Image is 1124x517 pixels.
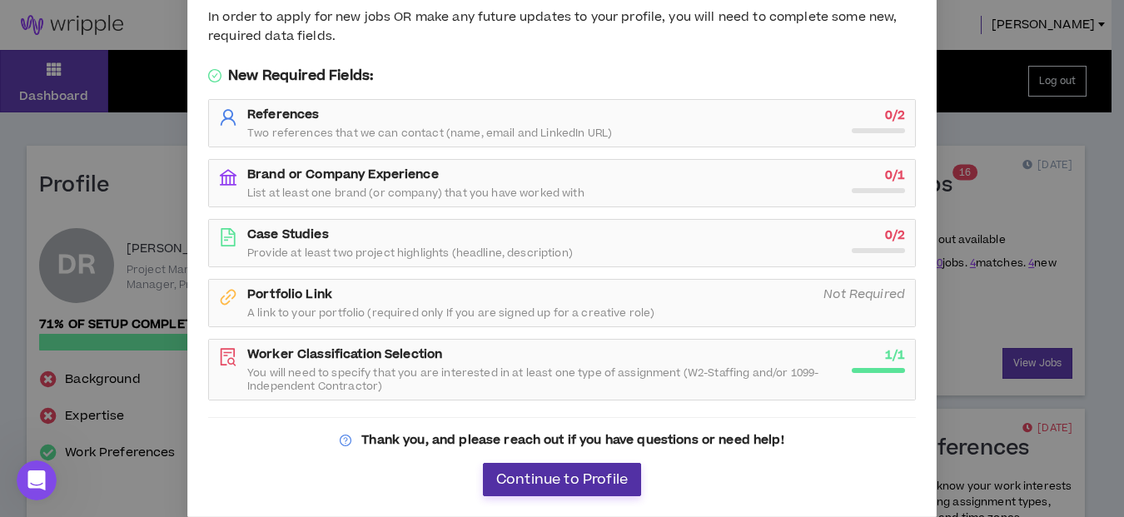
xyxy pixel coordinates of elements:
i: Not Required [823,286,905,303]
strong: 0 / 1 [885,167,905,184]
strong: Worker Classification Selection [247,345,442,363]
strong: Portfolio Link [247,286,332,303]
div: In order to apply for new jobs OR make any future updates to your profile, you will need to compl... [208,8,916,46]
span: List at least one brand (or company) that you have worked with [247,186,584,200]
iframe: Intercom live chat [17,460,57,500]
strong: 0 / 2 [885,107,905,124]
button: Continue to Profile [483,463,641,496]
span: file-search [219,348,237,366]
strong: 1 / 1 [885,346,905,364]
span: A link to your portfolio (required only If you are signed up for a creative role) [247,306,654,320]
span: Provide at least two project highlights (headline, description) [247,246,573,260]
strong: Brand or Company Experience [247,166,439,183]
span: user [219,108,237,127]
span: Two references that we can contact (name, email and LinkedIn URL) [247,127,612,140]
span: link [219,288,237,306]
span: Continue to Profile [496,472,628,488]
span: bank [219,168,237,186]
span: file-text [219,228,237,246]
strong: Thank you, and please reach out if you have questions or need help! [361,431,783,449]
strong: References [247,106,319,123]
strong: 0 / 2 [885,226,905,244]
h5: New Required Fields: [208,66,916,86]
span: You will need to specify that you are interested in at least one type of assignment (W2-Staffing ... [247,366,842,393]
strong: Case Studies [247,226,329,243]
span: check-circle [208,69,221,82]
span: question-circle [340,435,351,446]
